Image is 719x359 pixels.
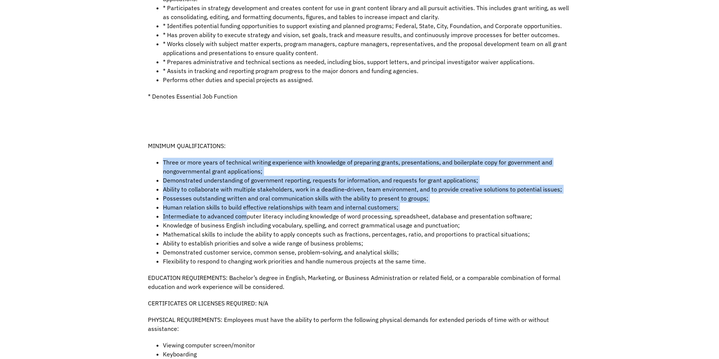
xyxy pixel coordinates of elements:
[163,350,571,359] li: Keyboarding
[163,221,571,230] li: Knowledge of business English including vocabulary, spelling, and correct grammatical usage and p...
[163,230,571,239] li: Mathematical skills to include the ability to apply concepts such as fractions, percentages, rati...
[163,248,571,257] li: Demonstrated customer service, common sense, problem-solving, and analytical skills;
[163,39,571,57] li: * Works closely with subject matter experts, program managers, capture managers, representatives,...
[163,194,571,203] li: Possesses outstanding written and oral communication skills with the ability to present to groups;
[163,176,571,185] li: Demonstrated understanding of government reporting, requests for information, and requests for gr...
[163,341,571,350] li: Viewing computer screen/monitor
[163,30,571,39] li: * Has proven ability to execute strategy and vision, set goals, track and measure results, and co...
[163,3,571,21] li: * Participates in strategy development and creates content for use in grant content library and a...
[148,92,571,101] p: * Denotes Essential Job Function
[163,21,571,30] li: * Identifies potential funding opportunities to support existing and planned programs; Federal, S...
[163,212,571,221] li: Intermediate to advanced computer literacy including knowledge of word processing, spreadsheet, d...
[148,299,571,308] p: CERTIFICATES OR LICENSES REQUIRED: N/A
[163,185,571,194] li: Ability to collaborate with multiple stakeholders, work in a deadline-driven, team environment, a...
[163,66,571,75] li: * Assists in tracking and reporting program progress to the major donors and funding agencies.
[163,158,571,176] li: Three or more years of technical writing experience with knowledge of preparing grants, presentat...
[148,141,571,150] p: MINIMUM QUALIFICATIONS:
[148,273,571,291] p: EDUCATION REQUIREMENTS: Bachelor’s degree in English, Marketing, or Business Administration or re...
[163,75,571,84] li: Performs other duties and special projects as assigned.
[163,257,571,266] li: Flexibility to respond to changing work priorities and handle numerous projects at the same time.
[163,203,571,212] li: Human relation skills to build effective relationships with team and internal customers;
[163,239,571,248] li: Ability to establish priorities and solve a wide range of business problems;
[163,57,571,66] li: * Prepares administrative and technical sections as needed, including bios, support letters, and ...
[148,315,571,333] p: PHYSICAL REQUIREMENTS: Employees must have the ability to perform the following physical demands ...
